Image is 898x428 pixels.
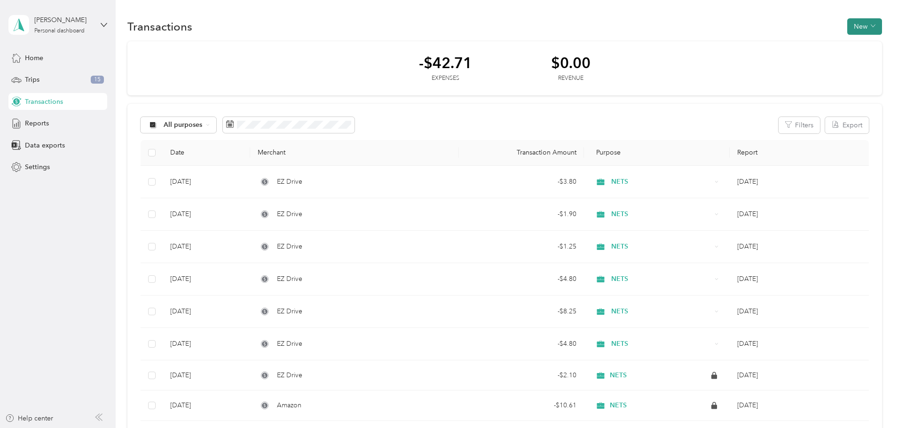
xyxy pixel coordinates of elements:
td: Mar 2025 [730,328,869,360]
td: [DATE] [163,263,250,296]
div: - $2.10 [466,370,576,381]
td: [DATE] [163,296,250,328]
div: [PERSON_NAME] [34,15,93,25]
div: Expenses [419,74,472,83]
span: NETS [611,209,711,219]
div: - $3.80 [466,177,576,187]
span: NETS [611,274,711,284]
span: NETS [610,401,627,410]
td: Feb 2025 [730,390,869,421]
span: EZ Drive [277,370,302,381]
td: May 2025 [730,263,869,296]
span: Data exports [25,140,65,150]
td: [DATE] [163,390,250,421]
td: [DATE] [163,166,250,198]
td: [DATE] [163,198,250,231]
th: Report [730,140,869,166]
span: Reports [25,118,49,128]
div: - $10.61 [466,400,576,411]
span: NETS [611,339,711,349]
td: [DATE] [163,360,250,391]
span: EZ Drive [277,177,302,187]
td: Aug 2025 [730,166,869,198]
button: Filters [779,117,820,133]
iframe: Everlance-gr Chat Button Frame [845,375,898,428]
th: Merchant [250,140,458,166]
td: [DATE] [163,328,250,360]
span: NETS [611,177,711,187]
span: Transactions [25,97,63,107]
td: Apr 2025 [730,296,869,328]
th: Transaction Amount [459,140,584,166]
span: Purpose [591,148,621,156]
div: Revenue [551,74,591,83]
td: Jun 2025 [730,231,869,263]
span: All purposes [164,122,203,128]
div: -$42.71 [419,54,472,71]
span: NETS [611,241,711,252]
span: EZ Drive [277,241,302,252]
button: Export [825,117,869,133]
th: Date [163,140,250,166]
span: Home [25,53,43,63]
span: Settings [25,162,50,172]
span: 15 [91,76,104,84]
td: Feb 2025 [730,360,869,391]
td: [DATE] [163,231,250,263]
button: Help center [5,413,53,423]
div: - $1.25 [466,241,576,252]
div: - $1.90 [466,209,576,219]
span: EZ Drive [277,306,302,317]
div: - $4.80 [466,339,576,349]
div: $0.00 [551,54,591,71]
span: NETS [611,306,711,317]
div: - $4.80 [466,274,576,284]
span: EZ Drive [277,339,302,349]
div: - $8.25 [466,306,576,317]
h1: Transactions [127,22,192,31]
td: Jul 2025 [730,198,869,231]
span: Trips [25,75,39,85]
div: Personal dashboard [34,28,85,34]
button: New [847,18,882,35]
span: NETS [610,371,627,380]
span: EZ Drive [277,274,302,284]
span: EZ Drive [277,209,302,219]
span: Amazon [277,400,301,411]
